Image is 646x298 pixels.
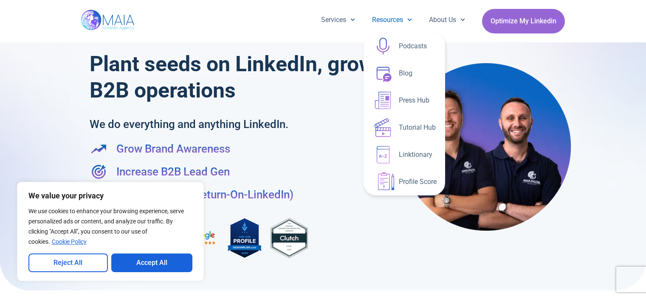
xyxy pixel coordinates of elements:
[111,253,193,272] button: Accept All
[364,87,445,114] a: Press Hub
[28,191,192,201] p: We value your privacy
[28,253,108,272] button: Reject All
[482,9,565,33] a: Optimize My Linkedin
[313,9,474,31] nav: Menu
[313,9,364,31] a: Services
[114,187,293,203] span: Maximize ROL (Return-On-LinkedIn)
[228,215,262,261] img: MAIA Digital's rating on DesignRush, the industry-leading B2B Marketplace connecting brands with ...
[364,33,445,60] a: Podcasts
[364,60,445,87] a: Blog
[364,168,445,195] a: Profile Score
[364,141,445,168] a: Linktionary
[114,164,230,180] span: Increase B2B Lead Gen
[420,9,474,31] a: About Us
[51,238,87,245] a: Cookie Policy
[90,116,370,132] h2: We do everything and anything LinkedIn.
[491,13,556,29] span: Optimize My Linkedin
[28,206,192,247] p: We use cookies to enhance your browsing experience, serve personalized ads or content, and analyz...
[364,33,445,195] ul: Resources
[114,141,230,157] span: Grow Brand Awareness
[364,114,445,141] a: Tutorial Hub
[90,51,426,103] h1: Plant seeds on LinkedIn, grow your B2B operations
[364,9,420,31] a: Resources
[401,62,571,231] img: Maia Digital- Shay & Eli
[17,182,204,281] div: We value your privacy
